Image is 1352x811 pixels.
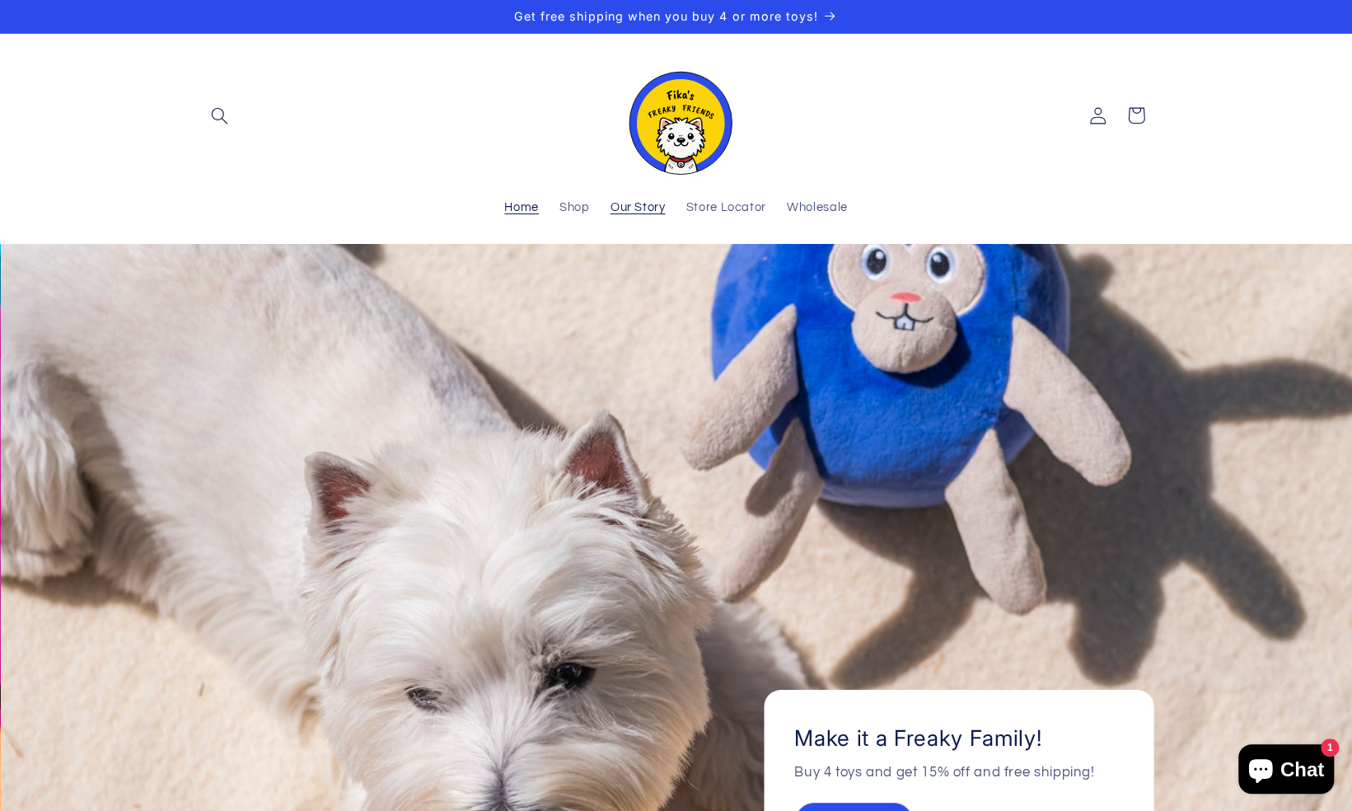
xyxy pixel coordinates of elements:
a: Shop [549,190,600,227]
img: Fika's Freaky Friends [619,57,734,175]
a: Our Story [600,190,676,227]
span: Wholesale [787,200,848,216]
summary: Search [200,96,238,134]
a: Store Locator [676,190,776,227]
span: Store Locator [686,200,766,216]
span: Shop [559,200,590,216]
a: Fika's Freaky Friends [612,50,741,181]
inbox-online-store-chat: Shopify online store chat [1233,744,1339,798]
p: Buy 4 toys and get 15% off and free shipping! [793,761,1093,785]
h2: Make it a Freaky Family! [793,724,1041,752]
span: Our Story [611,200,666,216]
span: Get free shipping when you buy 4 or more toys! [514,9,818,23]
a: Wholesale [776,190,858,227]
span: Home [504,200,539,216]
a: Home [494,190,550,227]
